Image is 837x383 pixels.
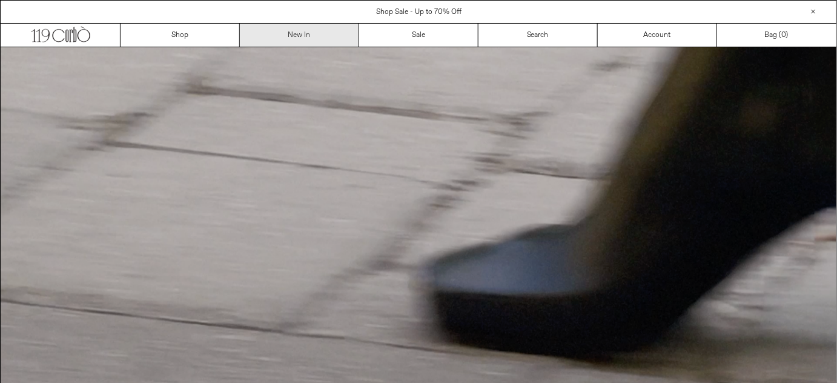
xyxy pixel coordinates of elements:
[598,24,717,47] a: Account
[781,30,786,40] span: 0
[359,24,478,47] a: Sale
[121,24,240,47] a: Shop
[717,24,836,47] a: Bag ()
[240,24,359,47] a: New In
[781,30,788,41] span: )
[377,7,462,17] a: Shop Sale - Up to 70% Off
[478,24,598,47] a: Search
